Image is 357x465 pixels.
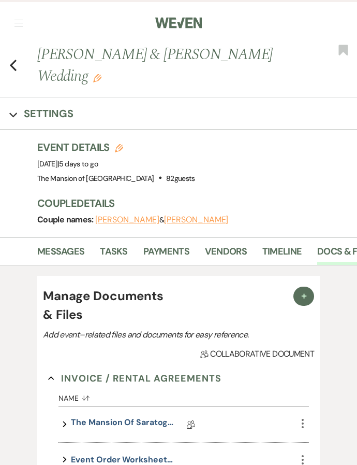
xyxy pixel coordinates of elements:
button: Edit [93,73,101,82]
button: Plus Sign [293,287,314,306]
span: The Mansion of [GEOGRAPHIC_DATA] [37,174,154,183]
button: [PERSON_NAME] [164,216,228,224]
a: The Mansion of Saratoga Contract [71,416,174,432]
button: Settings [9,106,73,121]
img: Weven Logo [155,12,202,34]
a: Tasks [100,244,127,265]
span: | [57,159,98,168]
a: Vendors [205,244,247,265]
a: Payments [143,244,189,265]
span: Collaborative document [200,348,314,360]
p: Add event–related files and documents for easy reference. [43,328,314,342]
span: & [95,215,228,224]
span: Plus Sign [299,290,309,301]
h3: Event Details [37,140,195,154]
h3: Couple Details [37,196,347,210]
h1: [PERSON_NAME] & [PERSON_NAME] Wedding [37,44,289,87]
a: Timeline [262,244,302,265]
button: expand [58,416,71,432]
span: 5 days to go [59,159,98,168]
span: [DATE] [37,159,98,168]
h3: Settings [24,106,73,121]
span: 82 guests [166,174,195,183]
h4: Manage Documents & Files [43,287,172,324]
button: [PERSON_NAME] [95,216,159,224]
button: Name [58,386,296,406]
button: Invoice / Rental Agreements [48,371,221,386]
a: Messages [37,244,84,265]
span: Couple names: [37,214,95,225]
